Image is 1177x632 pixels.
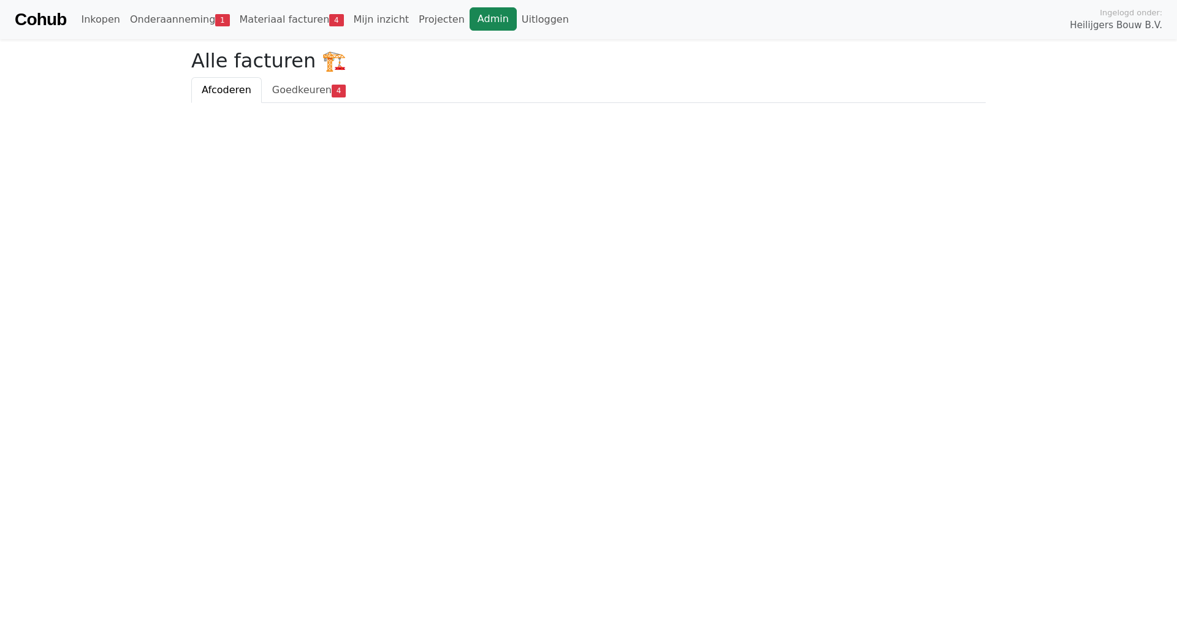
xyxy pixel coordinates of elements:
[125,7,235,32] a: Onderaanneming1
[15,5,66,34] a: Cohub
[202,84,251,96] span: Afcoderen
[329,14,343,26] span: 4
[332,85,346,97] span: 4
[1070,18,1162,32] span: Heilijgers Bouw B.V.
[1100,7,1162,18] span: Ingelogd onder:
[191,49,986,72] h2: Alle facturen 🏗️
[215,14,229,26] span: 1
[235,7,349,32] a: Materiaal facturen4
[76,7,124,32] a: Inkopen
[349,7,414,32] a: Mijn inzicht
[272,84,332,96] span: Goedkeuren
[517,7,574,32] a: Uitloggen
[470,7,517,31] a: Admin
[191,77,262,103] a: Afcoderen
[262,77,356,103] a: Goedkeuren4
[414,7,470,32] a: Projecten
